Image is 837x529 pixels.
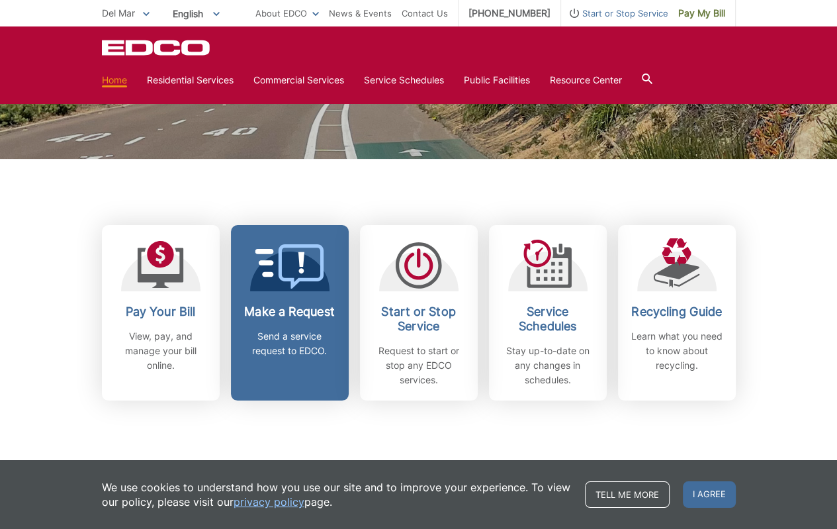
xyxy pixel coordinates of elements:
[683,481,736,508] span: I agree
[329,6,392,21] a: News & Events
[499,344,597,387] p: Stay up-to-date on any changes in schedules.
[102,40,212,56] a: EDCD logo. Return to the homepage.
[464,73,530,87] a: Public Facilities
[253,73,344,87] a: Commercial Services
[102,7,135,19] span: Del Mar
[628,329,726,373] p: Learn what you need to know about recycling.
[550,73,622,87] a: Resource Center
[234,495,304,509] a: privacy policy
[499,305,597,334] h2: Service Schedules
[364,73,444,87] a: Service Schedules
[370,344,468,387] p: Request to start or stop any EDCO services.
[241,305,339,319] h2: Make a Request
[102,480,572,509] p: We use cookies to understand how you use our site and to improve your experience. To view our pol...
[489,225,607,401] a: Service Schedules Stay up-to-date on any changes in schedules.
[255,6,319,21] a: About EDCO
[102,225,220,401] a: Pay Your Bill View, pay, and manage your bill online.
[112,305,210,319] h2: Pay Your Bill
[163,3,230,24] span: English
[112,329,210,373] p: View, pay, and manage your bill online.
[628,305,726,319] h2: Recycling Guide
[618,225,736,401] a: Recycling Guide Learn what you need to know about recycling.
[241,329,339,358] p: Send a service request to EDCO.
[402,6,448,21] a: Contact Us
[678,6,725,21] span: Pay My Bill
[585,481,670,508] a: Tell me more
[231,225,349,401] a: Make a Request Send a service request to EDCO.
[147,73,234,87] a: Residential Services
[370,305,468,334] h2: Start or Stop Service
[102,73,127,87] a: Home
